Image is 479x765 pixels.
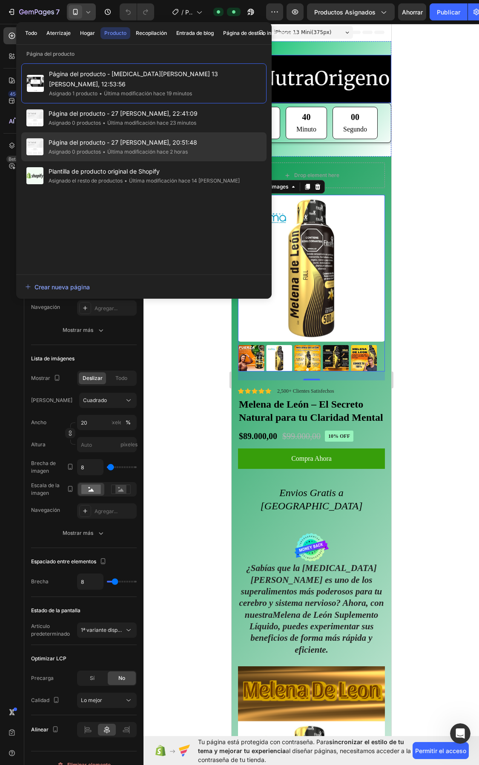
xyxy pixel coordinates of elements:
[172,27,218,39] button: Entrada de blog
[31,482,60,496] font: Escala de la imagen
[181,9,184,16] font: /
[118,675,125,681] font: No
[402,9,423,16] font: Ahorrar
[120,3,154,20] div: Deshacer/Rehacer
[198,747,411,763] font: al diseñar páginas, necesitamos acceder a la contraseña de tu tienda.
[49,142,122,151] font: No hay mensajes
[430,3,468,20] button: Publicar
[124,177,127,184] font: •
[99,90,102,97] font: •
[176,30,214,36] font: Entrada de blog
[115,375,127,381] font: Todo
[10,91,19,97] font: 450
[31,419,46,425] font: Ancho
[103,148,106,155] font: •
[31,397,72,403] font: [PERSON_NAME]
[100,27,130,39] button: Producto
[21,27,41,39] button: Todo
[90,675,95,681] font: Sí
[111,417,121,428] button: %
[56,8,60,16] font: 7
[31,507,60,513] font: Navegación
[95,305,118,311] font: Agregar...
[77,415,137,430] input: píxeles%
[34,283,90,291] font: Crear nueva página
[314,9,376,16] font: Productos asignados
[31,623,70,637] font: Artículo predeterminado
[31,578,49,585] font: Brecha
[108,419,125,425] font: píxeles
[126,419,131,425] font: %
[3,3,63,20] button: 7
[49,168,160,175] font: Plantilla de producto original de Shopify
[31,355,75,362] font: Lista de imágenes
[34,286,50,293] font: Inicio
[107,148,188,155] font: Última modificación hace 2 horas
[80,30,95,36] font: Hogar
[31,675,54,681] font: Precarga
[31,323,137,338] button: Mostrar más
[79,393,137,408] button: Cuadrado
[31,375,50,381] font: Mostrar
[77,437,137,452] input: píxeles
[450,723,470,744] iframe: Chat en vivo de Intercom
[437,9,460,16] font: Publicar
[112,286,143,293] font: Mensajes
[77,622,137,638] button: 1ª variante disponible
[149,3,165,19] div: Cerrar
[104,90,192,97] font: Última modificación hace 19 minutos
[66,6,106,15] font: Mensajes
[85,265,170,300] button: Mensajes
[185,9,195,364] font: Página del producto - [MEDICAL_DATA][PERSON_NAME] 13 [PERSON_NAME], 12:53:56
[307,3,395,20] button: Productos asignados
[104,30,126,36] font: Producto
[49,177,123,184] font: Asignado el resto de productos
[232,24,391,736] iframe: Área de diseño
[25,278,263,295] button: Crear nueva página
[95,508,118,514] font: Agregar...
[77,693,137,708] button: Lo mejor
[77,574,103,589] input: Auto
[31,726,49,733] font: Alinear
[413,742,469,759] button: Permitir el acceso
[107,120,196,126] font: Última modificación hace 23 minutos
[123,417,133,428] button: píxeles
[83,397,107,403] font: Cuadrado
[103,120,106,126] font: •
[49,148,101,155] font: Asignado 0 productos
[49,90,98,97] font: Asignado 1 producto
[31,655,66,662] font: Optimizar LCP
[43,245,114,251] font: Envíanos un mensaje
[49,110,198,117] font: Página del producto - 27 [PERSON_NAME], 22:41:09
[198,738,404,754] font: sincronizar el estilo de tu tema y mejorar tu experiencia
[132,27,171,39] button: Recopilación
[46,30,71,36] font: Aterrizaje
[31,697,49,703] font: Calidad
[136,30,167,36] font: Recopilación
[26,51,75,57] font: Página del producto
[31,607,80,614] font: Estado de la pantalla
[415,747,466,754] font: Permitir el acceso
[49,70,218,88] font: Página del producto - [MEDICAL_DATA][PERSON_NAME] 13 [PERSON_NAME], 12:53:56
[31,558,96,565] font: Espaciado entre elementos
[20,161,150,168] font: Los mensajes del equipo se mostrarán aquí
